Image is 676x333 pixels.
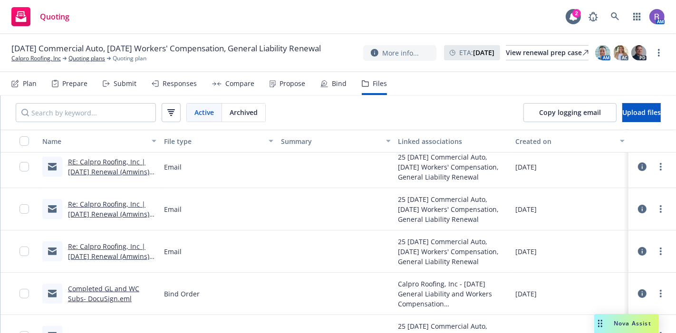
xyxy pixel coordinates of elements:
input: Toggle Row Selected [19,247,29,256]
span: Quoting [40,13,69,20]
a: Completed GL and WC Subs- DocuSign.eml [68,284,139,303]
a: more [655,246,666,257]
button: Created on [512,130,628,152]
input: Toggle Row Selected [19,204,29,214]
span: [DATE] [515,247,537,257]
button: Copy logging email [523,103,617,122]
a: Report a Bug [584,7,603,26]
div: View renewal prep case [506,46,589,60]
div: 25 [DATE] Commercial Auto, [DATE] Workers' Compensation, General Liability Renewal [398,237,508,266]
button: File type [160,130,277,152]
div: Prepare [62,80,87,87]
span: Upload files [622,108,661,117]
button: Upload files [622,103,661,122]
a: more [655,288,666,299]
div: Calpro Roofing, Inc - [DATE] General Liability and Workers Compensation [398,279,508,309]
a: Search [606,7,625,26]
span: [DATE] Commercial Auto, [DATE] Workers' Compensation, General Liability Renewal [11,43,321,54]
img: photo [631,45,647,60]
a: View renewal prep case [506,45,589,60]
img: photo [649,9,665,24]
a: more [653,47,665,58]
span: Bind Order [164,289,200,299]
div: Drag to move [594,314,606,333]
div: Compare [225,80,254,87]
a: more [655,161,666,172]
button: Linked associations [395,130,512,152]
span: Email [164,162,182,172]
span: [DATE] [515,204,537,214]
input: Search by keyword... [16,103,156,122]
input: Toggle Row Selected [19,162,29,171]
div: Name [42,136,146,146]
a: Re: Calpro Roofing, Inc | [DATE] Renewal (Amwins) (5TH FOLLOW UP) [68,242,149,271]
span: Email [164,247,182,257]
div: 25 [DATE] Commercial Auto, [DATE] Workers' Compensation, General Liability Renewal [398,152,508,182]
div: 2 [572,8,581,16]
a: Quoting [8,3,73,30]
button: Name [39,130,160,152]
input: Select all [19,136,29,146]
div: Propose [280,80,305,87]
span: [DATE] [515,289,537,299]
div: Responses [163,80,197,87]
button: More info... [363,45,436,61]
a: Calpro Roofing, Inc [11,54,61,63]
div: Linked associations [398,136,508,146]
span: ETA : [459,48,494,57]
div: Plan [23,80,37,87]
div: Created on [515,136,614,146]
a: Switch app [628,7,647,26]
span: Quoting plan [113,54,146,63]
a: more [655,203,666,215]
span: [DATE] [515,162,537,172]
div: Summary [281,136,380,146]
span: Copy logging email [539,108,601,117]
div: 25 [DATE] Commercial Auto, [DATE] Workers' Compensation, General Liability Renewal [398,194,508,224]
img: photo [595,45,610,60]
span: Active [194,107,214,117]
div: Files [373,80,387,87]
img: photo [613,45,628,60]
a: Re: Calpro Roofing, Inc | [DATE] Renewal (Amwins) (5TH FOLLOW UP) [68,200,149,228]
span: Email [164,204,182,214]
div: Submit [114,80,136,87]
div: File type [164,136,263,146]
a: Quoting plans [68,54,105,63]
span: Nova Assist [614,319,651,327]
button: Nova Assist [594,314,659,333]
div: Bind [332,80,347,87]
span: More info... [382,48,419,58]
input: Toggle Row Selected [19,289,29,298]
span: Archived [230,107,258,117]
strong: [DATE] [473,48,494,57]
button: Summary [277,130,394,152]
a: RE: Calpro Roofing, Inc | [DATE] Renewal (Amwins) (5TH FOLLOW UP) [68,157,149,186]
